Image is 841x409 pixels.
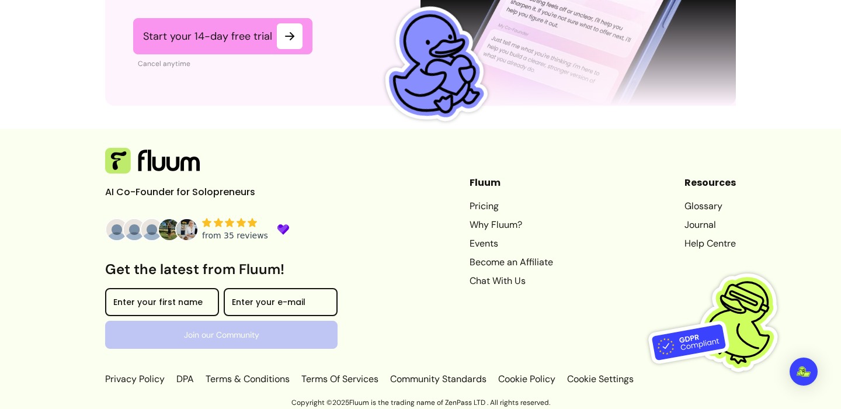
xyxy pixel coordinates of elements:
[790,358,818,386] div: Open Intercom Messenger
[138,59,312,68] p: Cancel anytime
[388,372,489,386] a: Community Standards
[133,18,312,54] a: Start your 14-day free trial
[684,237,736,251] a: Help Centre
[105,372,167,386] a: Privacy Policy
[203,372,292,386] a: Terms & Conditions
[470,176,553,190] header: Fluum
[684,199,736,213] a: Glossary
[470,199,553,213] a: Pricing
[105,148,200,174] img: Fluum Logo
[470,237,553,251] a: Events
[496,372,558,386] a: Cookie Policy
[299,372,381,386] a: Terms Of Services
[105,185,280,199] p: AI Co-Founder for Solopreneurs
[684,218,736,232] a: Journal
[565,372,634,386] p: Cookie Settings
[232,299,329,310] input: Enter your e-mail
[143,29,272,43] span: Start your 14-day free trial
[470,255,553,269] a: Become an Affiliate
[470,274,553,288] a: Chat With Us
[113,299,211,310] input: Enter your first name
[174,372,196,386] a: DPA
[105,260,338,279] h3: Get the latest from Fluum!
[648,249,794,395] img: Fluum is GDPR compliant
[470,218,553,232] a: Why Fluum?
[684,176,736,190] header: Resources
